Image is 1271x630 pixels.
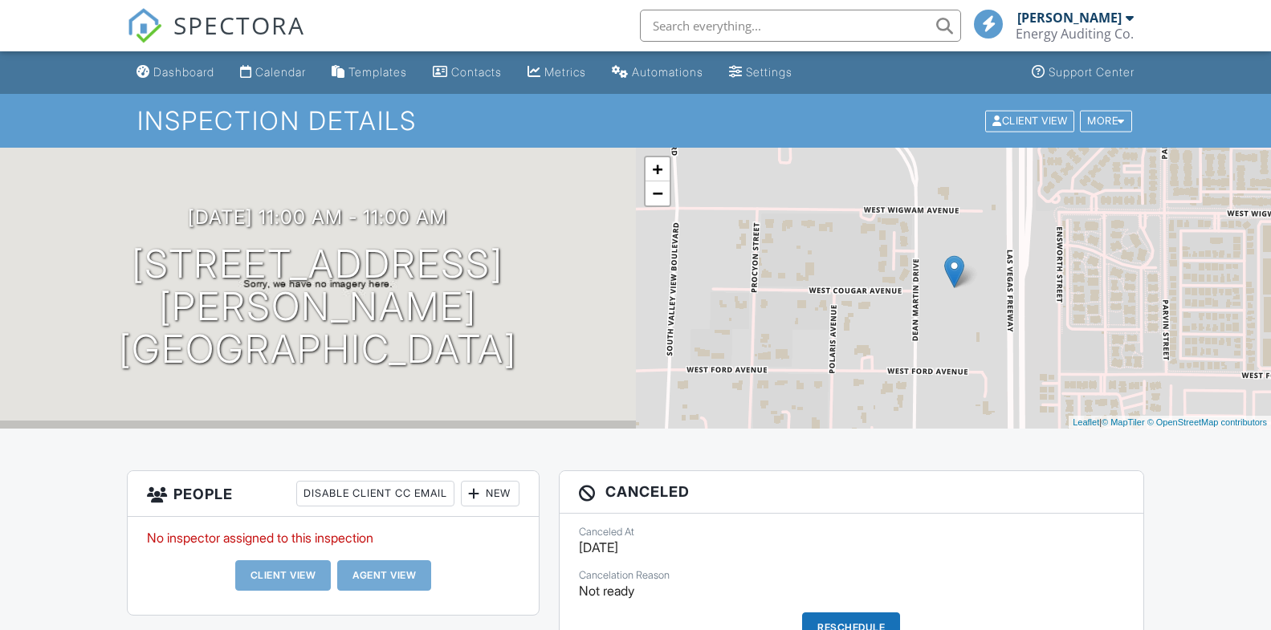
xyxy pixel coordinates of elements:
p: No inspector assigned to this inspection [147,529,519,547]
div: Settings [746,65,792,79]
div: Dashboard [153,65,214,79]
a: Leaflet [1073,417,1099,427]
a: Contacts [426,58,508,87]
a: Automations (Basic) [605,58,710,87]
div: Templates [348,65,407,79]
h1: [STREET_ADDRESS][PERSON_NAME] [GEOGRAPHIC_DATA] [26,243,610,370]
div: Contacts [451,65,502,79]
div: Disable Client CC Email [296,481,454,506]
p: [DATE] [579,539,1124,556]
a: Templates [325,58,413,87]
h3: People [128,471,539,517]
div: [PERSON_NAME] [1017,10,1122,26]
a: © OpenStreetMap contributors [1147,417,1267,427]
div: Metrics [544,65,586,79]
div: Support Center [1049,65,1135,79]
h1: Inspection Details [137,107,1134,135]
div: | [1069,416,1271,429]
a: © MapTiler [1102,417,1145,427]
p: Not ready [579,582,1124,600]
a: Calendar [234,58,312,87]
div: More [1080,110,1132,132]
a: Zoom in [646,157,670,181]
span: SPECTORA [173,8,305,42]
a: Zoom out [646,181,670,205]
input: Search everything... [640,10,961,42]
a: Support Center [1025,58,1141,87]
a: Settings [723,58,799,87]
div: Client View [985,110,1074,132]
a: Dashboard [130,58,221,87]
a: SPECTORA [127,22,305,55]
a: Client View [984,114,1078,126]
div: Energy Auditing Co. [1016,26,1134,42]
div: Calendar [255,65,306,79]
img: The Best Home Inspection Software - Spectora [127,8,162,43]
h3: Canceled [560,471,1143,513]
h3: [DATE] 11:00 am - 11:00 am [188,206,447,228]
a: Metrics [521,58,593,87]
div: New [461,481,519,506]
div: Automations [632,65,703,79]
div: Cancelation Reason [579,569,1124,582]
div: Canceled At [579,526,1124,539]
